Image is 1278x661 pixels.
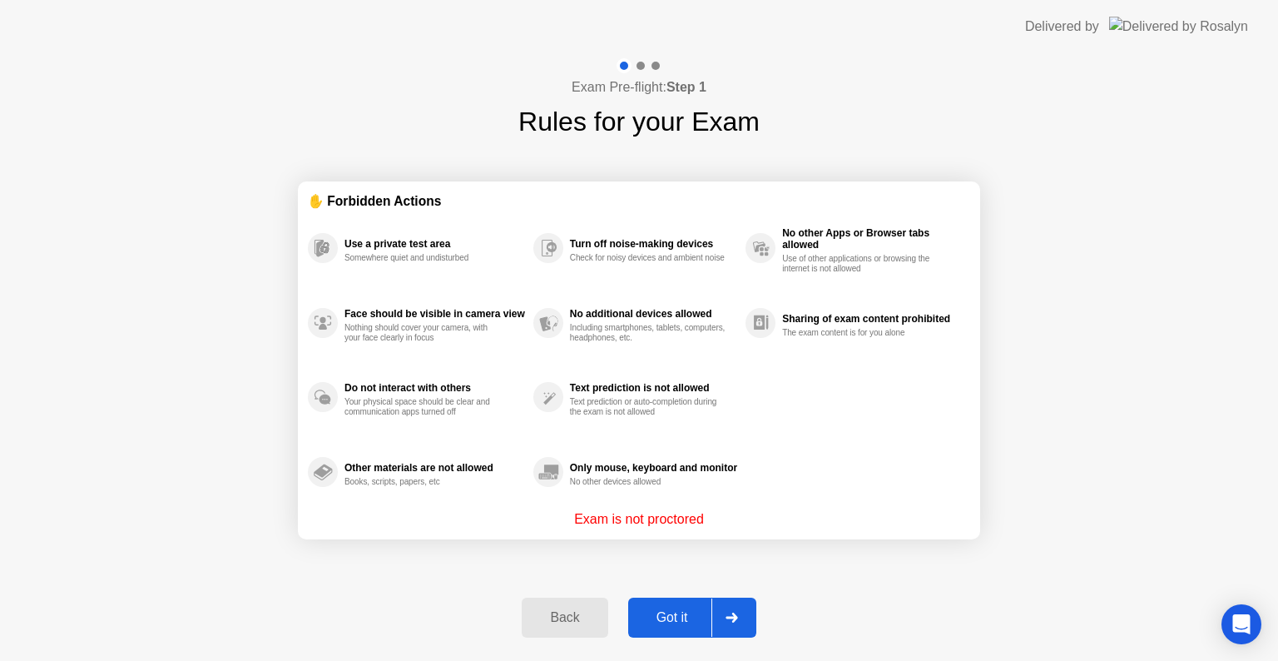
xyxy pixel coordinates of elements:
div: Including smartphones, tablets, computers, headphones, etc. [570,323,727,343]
button: Back [522,598,607,638]
div: Delivered by [1025,17,1099,37]
b: Step 1 [666,80,706,94]
div: Sharing of exam content prohibited [782,313,962,325]
div: Check for noisy devices and ambient noise [570,253,727,263]
div: No other Apps or Browser tabs allowed [782,227,962,251]
p: Exam is not proctored [574,509,704,529]
div: Only mouse, keyboard and monitor [570,462,737,474]
button: Got it [628,598,756,638]
div: Other materials are not allowed [344,462,525,474]
div: Open Intercom Messenger [1221,604,1261,644]
img: Delivered by Rosalyn [1109,17,1248,36]
div: Somewhere quiet and undisturbed [344,253,502,263]
div: Do not interact with others [344,382,525,394]
div: Books, scripts, papers, etc [344,477,502,487]
h4: Exam Pre-flight: [572,77,706,97]
div: No additional devices allowed [570,308,737,320]
div: ✋ Forbidden Actions [308,191,970,211]
div: Face should be visible in camera view [344,308,525,320]
div: Got it [633,610,711,625]
div: Text prediction or auto-completion during the exam is not allowed [570,397,727,417]
div: Nothing should cover your camera, with your face clearly in focus [344,323,502,343]
h1: Rules for your Exam [518,102,760,142]
div: Back [527,610,602,625]
div: Your physical space should be clear and communication apps turned off [344,397,502,417]
div: Turn off noise-making devices [570,238,737,250]
div: Text prediction is not allowed [570,382,737,394]
div: Use of other applications or browsing the internet is not allowed [782,254,939,274]
div: The exam content is for you alone [782,328,939,338]
div: No other devices allowed [570,477,727,487]
div: Use a private test area [344,238,525,250]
